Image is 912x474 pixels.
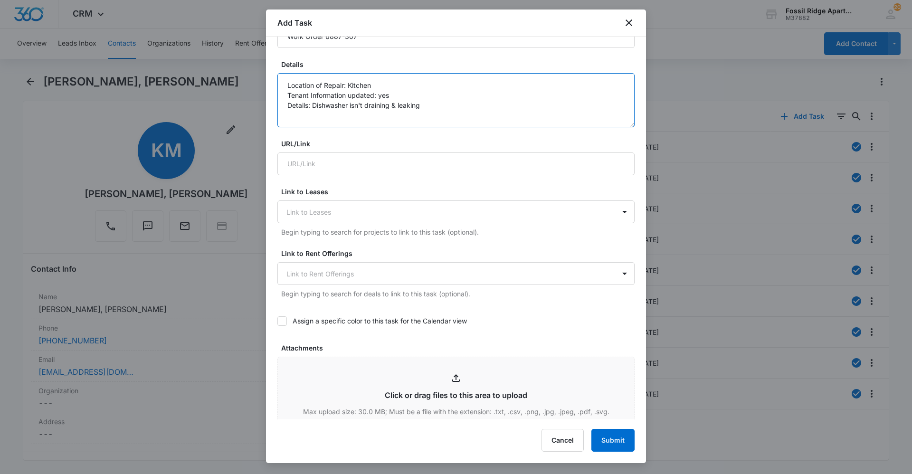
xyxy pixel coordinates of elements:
input: Summary/Title [277,25,635,48]
label: URL/Link [281,139,638,149]
label: Link to Rent Offerings [281,248,638,258]
h1: Add Task [277,17,312,28]
label: Link to Leases [281,187,638,197]
label: Details [281,59,638,69]
input: URL/Link [277,152,635,175]
button: Cancel [541,429,584,452]
label: Attachments [281,343,638,353]
label: Assign a specific color to this task for the Calendar view [277,316,635,326]
button: close [623,17,635,28]
p: Begin typing to search for deals to link to this task (optional). [281,289,635,299]
button: Submit [591,429,635,452]
p: Begin typing to search for projects to link to this task (optional). [281,227,635,237]
textarea: Location of Repair: Kitchen Tenant Information updated: yes Details: Dishwasher isn't draining & ... [277,73,635,127]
